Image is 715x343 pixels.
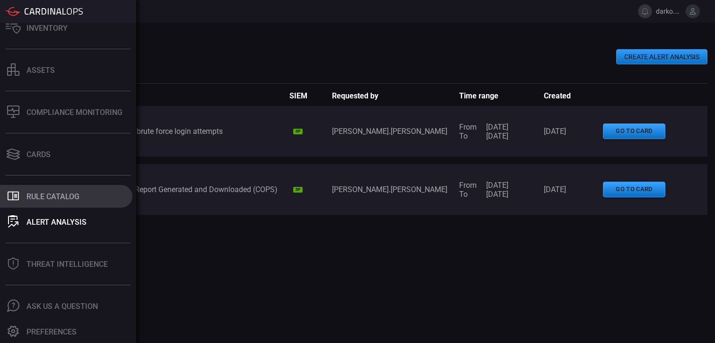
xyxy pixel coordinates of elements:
div: SP [293,187,303,193]
div: Cards [26,150,51,159]
span: Created [544,91,603,100]
span: From [459,181,477,190]
div: SP [293,129,303,134]
div: assets [26,66,55,75]
span: [DATE] [486,123,508,132]
span: [PERSON_NAME].[PERSON_NAME] [332,127,459,136]
span: [DATE] [486,132,508,141]
button: go to card [603,123,665,139]
button: go to card [603,182,665,197]
span: [PERSON_NAME].[PERSON_NAME] [332,185,459,194]
span: Name [78,91,290,100]
div: Preferences [26,327,77,336]
span: [DATE] [486,190,508,199]
span: Requested by [332,91,459,100]
span: Time range [459,91,544,100]
div: Compliance Monitoring [26,108,122,117]
div: Inventory [26,24,68,33]
button: CREATE ALERT ANALYSIS [616,49,707,64]
span: [DATE] [544,127,603,136]
span: [DATE] [544,185,603,194]
span: To [459,190,477,199]
span: darko.blagojevic [656,8,682,15]
span: From [459,123,477,132]
h3: All Analysis ( 2 ) [45,64,707,74]
span: SIEM [289,91,332,100]
div: Rule Catalog [26,192,79,201]
div: ALERT ANALYSIS [26,218,87,227]
span: To [459,132,477,141]
span: [DATE] [486,181,508,190]
div: xd.nutanix.com brute force login attempts [78,127,290,136]
div: Threat Intelligence [26,260,108,269]
div: Ask Us A Question [26,302,98,311]
div: AWS - Credential Report Generated and Downloaded (COPS) [78,185,290,194]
